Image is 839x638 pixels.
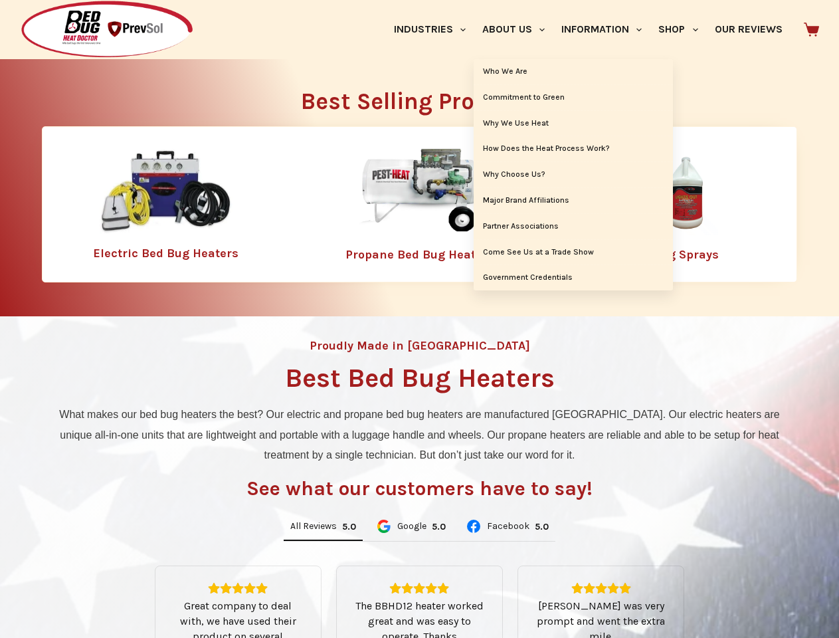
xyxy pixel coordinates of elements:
a: Commitment to Green [474,85,673,110]
h3: See what our customers have to say! [246,478,593,498]
a: Why Choose Us? [474,162,673,187]
div: 5.0 [535,521,549,532]
a: Why We Use Heat [474,111,673,136]
a: Who We Are [474,59,673,84]
h2: Best Selling Products [42,90,797,113]
a: Propane Bed Bug Heaters [345,247,494,262]
span: Google [397,522,426,531]
div: 5.0 [432,521,446,532]
span: Facebook [487,522,529,531]
div: Rating: 5.0 out of 5 [342,521,356,532]
p: What makes our bed bug heaters the best? Our electric and propane bed bug heaters are manufacture... [48,405,791,465]
h4: Proudly Made in [GEOGRAPHIC_DATA] [310,340,530,352]
div: Rating: 5.0 out of 5 [432,521,446,532]
a: Major Brand Affiliations [474,188,673,213]
div: Rating: 5.0 out of 5 [171,582,305,594]
a: Electric Bed Bug Heaters [93,246,238,261]
div: Rating: 5.0 out of 5 [534,582,668,594]
div: Rating: 5.0 out of 5 [353,582,486,594]
div: Rating: 5.0 out of 5 [535,521,549,532]
a: Government Credentials [474,265,673,290]
a: How Does the Heat Process Work? [474,136,673,161]
a: Partner Associations [474,214,673,239]
h1: Best Bed Bug Heaters [285,365,555,391]
span: All Reviews [290,522,337,531]
div: 5.0 [342,521,356,532]
a: Come See Us at a Trade Show [474,240,673,265]
button: Open LiveChat chat widget [11,5,50,45]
